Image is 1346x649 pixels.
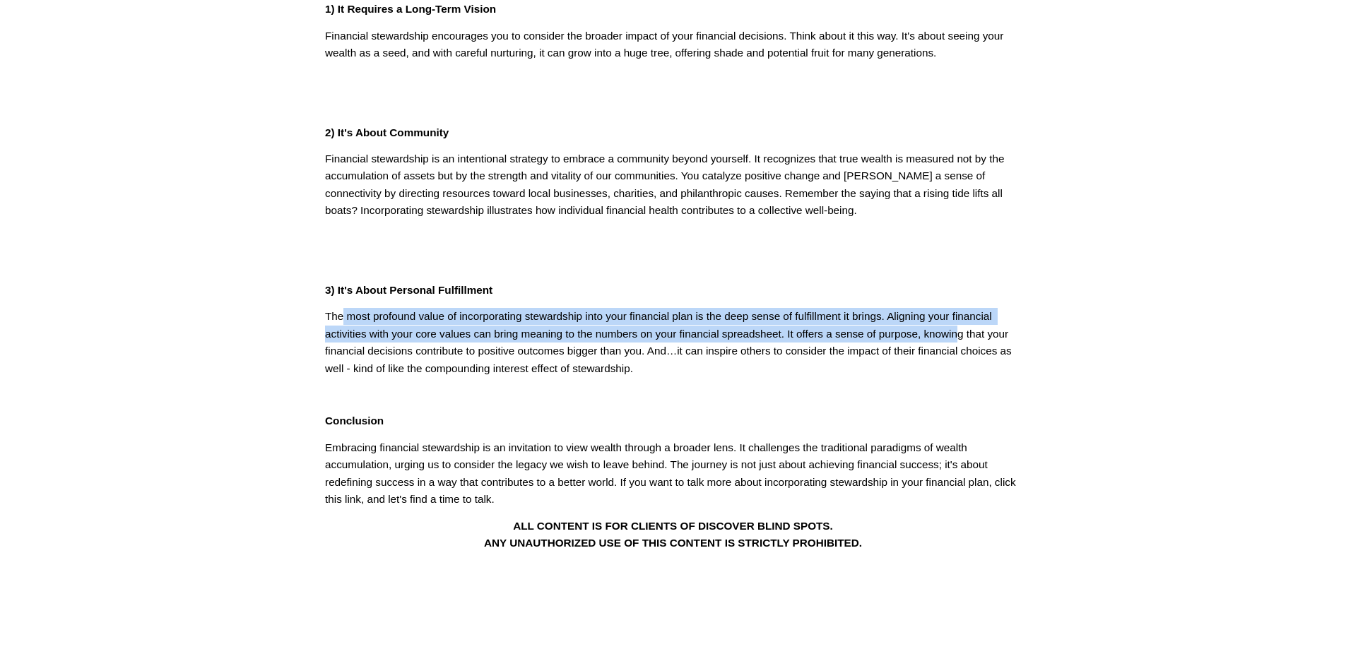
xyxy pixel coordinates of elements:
[325,415,384,427] strong: Conclusion
[325,150,1021,220] p: Financial stewardship is an intentional strategy to embrace a community beyond yourself. It recog...
[325,284,492,296] strong: 3) It's About Personal Fulfillment
[325,126,449,138] strong: 2) It's About Community
[325,28,1021,62] p: Financial stewardship encourages you to consider the broader impact of your financial decisions. ...
[325,3,496,15] strong: 1) It Requires a Long-Term Vision
[325,439,1021,508] p: Embracing financial stewardship is an invitation to view wealth through a broader lens. It challe...
[484,520,862,549] strong: ALL CONTENT IS FOR CLIENTS OF DISCOVER BLIND SPOTS. ANY UNAUTHORIZED USE OF THIS CONTENT IS STRIC...
[325,308,1021,377] p: The most profound value of incorporating stewardship into your financial plan is the deep sense o...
